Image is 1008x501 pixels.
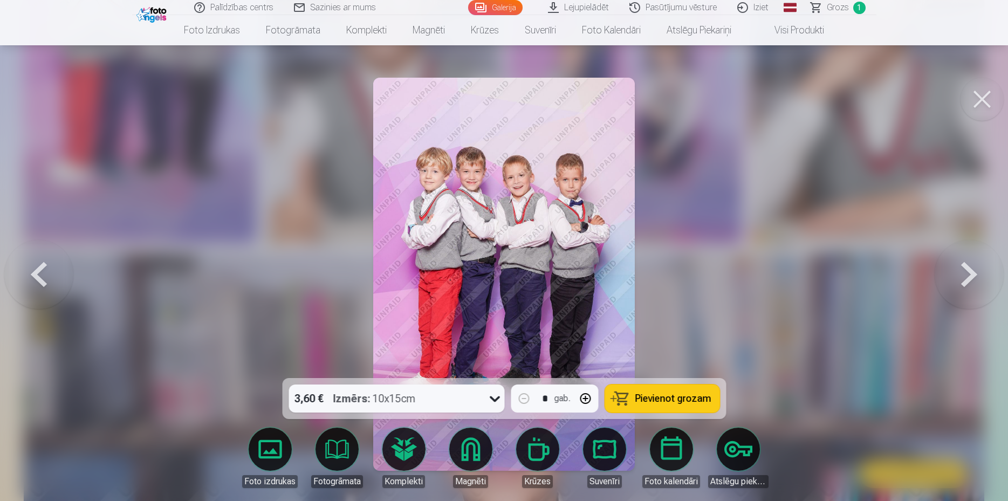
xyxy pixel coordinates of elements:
a: Suvenīri [574,428,635,488]
div: Foto izdrukas [242,475,298,488]
div: Komplekti [382,475,425,488]
a: Komplekti [374,428,434,488]
div: Krūzes [522,475,553,488]
a: Atslēgu piekariņi [708,428,769,488]
span: Pievienot grozam [635,394,711,403]
a: Atslēgu piekariņi [654,15,744,45]
strong: Izmērs : [333,391,370,406]
a: Foto izdrukas [240,428,300,488]
div: gab. [554,392,570,405]
a: Fotogrāmata [253,15,333,45]
a: Krūzes [458,15,512,45]
a: Magnēti [441,428,501,488]
div: Suvenīri [587,475,622,488]
a: Foto izdrukas [171,15,253,45]
img: /fa1 [136,4,169,23]
div: Foto kalendāri [642,475,700,488]
a: Suvenīri [512,15,569,45]
span: 1 [853,2,866,14]
div: Fotogrāmata [311,475,363,488]
div: Magnēti [453,475,488,488]
a: Fotogrāmata [307,428,367,488]
a: Foto kalendāri [569,15,654,45]
div: 3,60 € [289,385,328,413]
span: Grozs [827,1,849,14]
a: Foto kalendāri [641,428,702,488]
a: Komplekti [333,15,400,45]
a: Krūzes [508,428,568,488]
a: Visi produkti [744,15,837,45]
button: Pievienot grozam [605,385,719,413]
div: 10x15cm [333,385,415,413]
div: Atslēgu piekariņi [708,475,769,488]
a: Magnēti [400,15,458,45]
